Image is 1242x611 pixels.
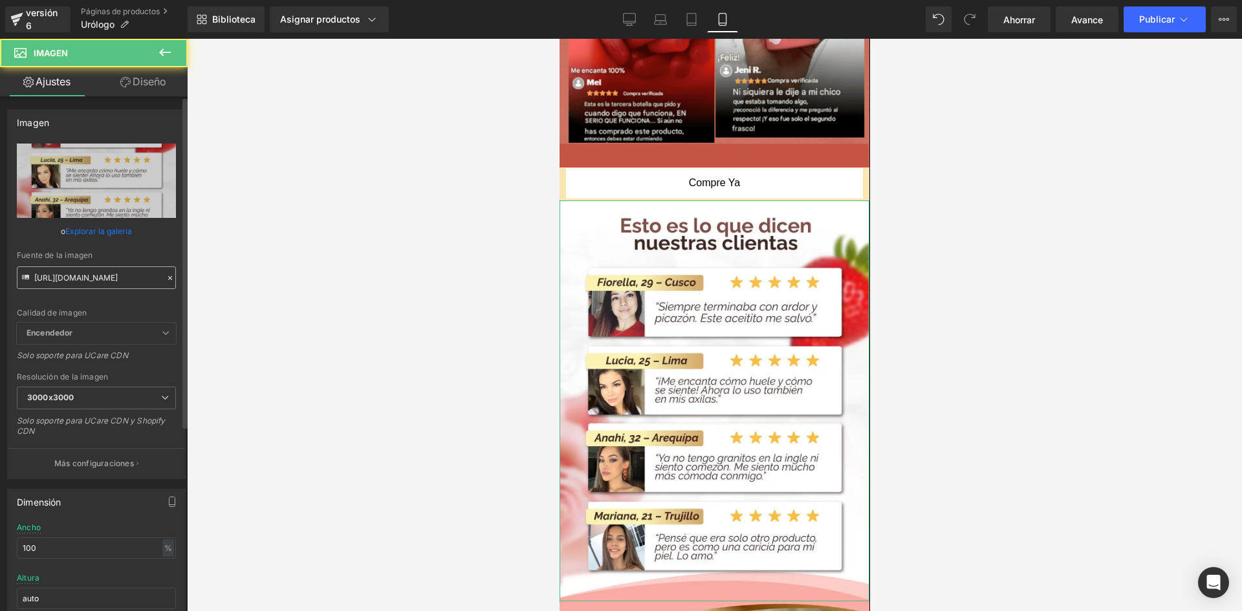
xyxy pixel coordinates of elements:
font: Ancho [17,522,41,532]
font: Urólogo [81,19,114,30]
font: Publicar [1139,14,1175,25]
font: o [61,226,65,236]
font: Biblioteca [212,14,256,25]
font: % [164,543,172,553]
button: Deshacer [926,6,952,32]
font: Altura [17,573,39,583]
button: Publicar [1124,6,1206,32]
button: Compre ya [6,129,303,160]
a: Páginas de productos [81,6,188,17]
font: Asignar productos [280,14,360,25]
a: Móvil [707,6,738,32]
font: versión 6 [26,7,58,31]
font: Encendedor [27,328,72,338]
font: Diseño [133,75,166,88]
font: Ajustes [36,75,71,88]
a: Avance [1056,6,1118,32]
font: Calidad de imagen [17,308,87,317]
font: Solo soporte para UCare CDN [17,350,128,360]
input: auto [17,537,176,559]
font: Imagen [34,48,68,58]
a: Tableta [676,6,707,32]
font: 3000x3000 [27,392,74,402]
a: Nueva Biblioteca [188,6,265,32]
button: Rehacer [957,6,983,32]
font: Solo soporte para UCare CDN y Shopify CDN [17,416,166,436]
button: Más configuraciones [8,448,185,478]
font: Ahorrar [1003,14,1035,25]
font: Explorar la galería [65,226,132,236]
a: Computadora portátil [645,6,676,32]
a: versión 6 [5,6,71,32]
font: Dimensión [17,497,61,508]
font: Páginas de productos [81,6,160,16]
div: Abrir Intercom Messenger [1198,567,1229,598]
font: Avance [1071,14,1103,25]
input: Enlace [17,266,176,289]
font: Imagen [17,117,49,128]
font: Resolución de la imagen [17,372,108,381]
a: Diseño [96,67,190,96]
font: Fuente de la imagen [17,250,93,260]
font: Más configuraciones [54,458,134,468]
input: auto [17,588,176,609]
a: De oficina [614,6,645,32]
button: Más [1211,6,1237,32]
